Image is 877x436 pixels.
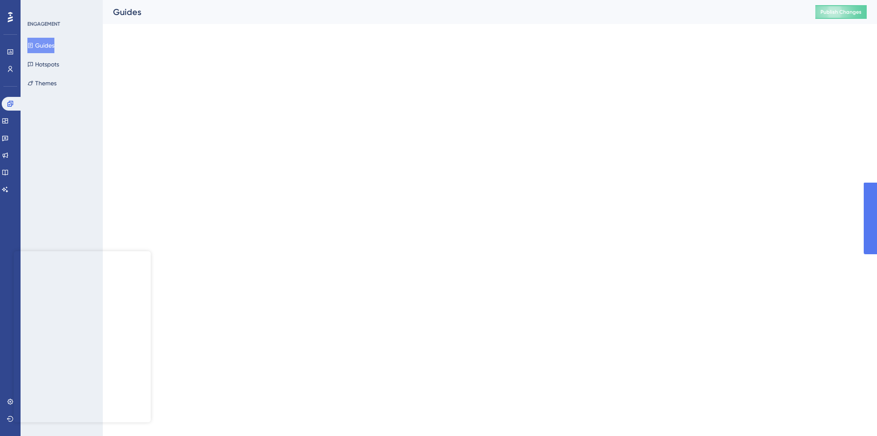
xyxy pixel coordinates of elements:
[113,6,794,18] div: Guides
[27,57,59,72] button: Hotspots
[27,38,54,53] button: Guides
[820,9,862,15] span: Publish Changes
[27,21,60,27] div: ENGAGEMENT
[815,5,867,19] button: Publish Changes
[27,75,57,91] button: Themes
[841,402,867,428] iframe: UserGuiding AI Assistant Launcher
